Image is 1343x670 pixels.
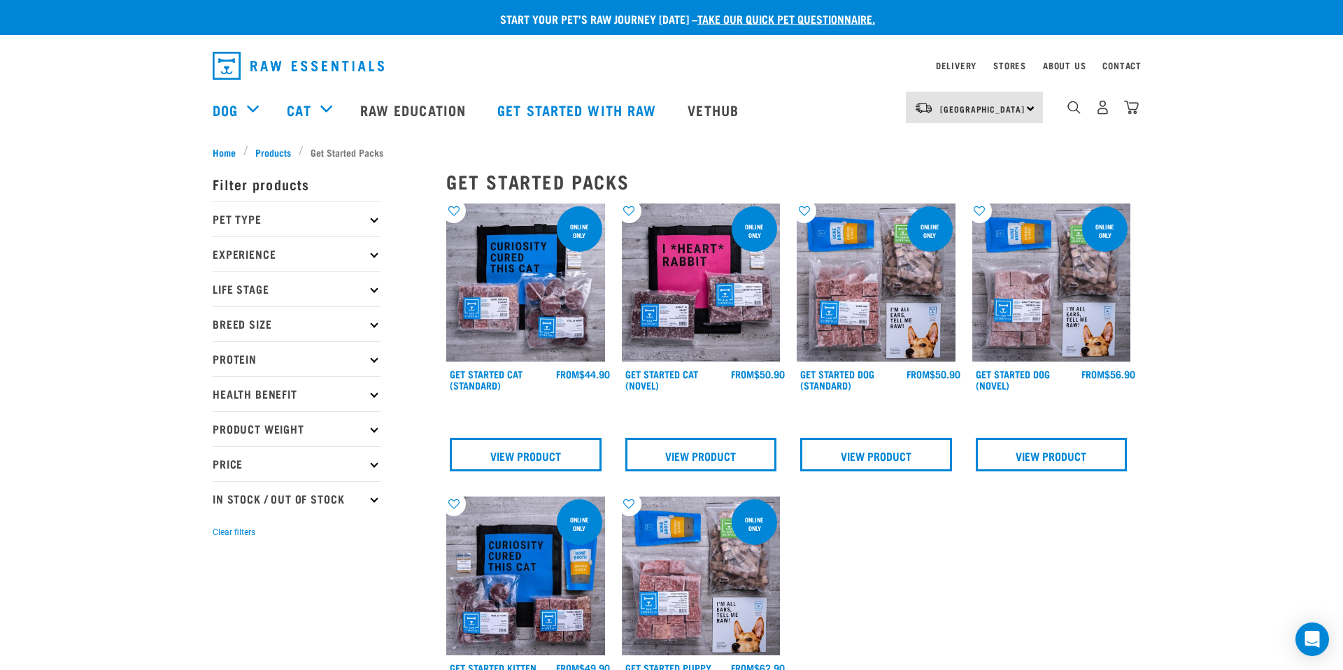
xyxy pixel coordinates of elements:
div: $44.90 [556,369,610,380]
img: Raw Essentials Logo [213,52,384,80]
p: Protein [213,341,381,376]
a: Get Started Kitten [450,665,537,670]
img: Assortment Of Raw Essential Products For Cats Including, Pink And Black Tote Bag With "I *Heart* ... [622,204,781,362]
img: Assortment Of Raw Essential Products For Cats Including, Blue And Black Tote Bag With "Curiosity ... [446,204,605,362]
h2: Get Started Packs [446,171,1130,192]
p: In Stock / Out Of Stock [213,481,381,516]
nav: breadcrumbs [213,145,1130,159]
a: Contact [1102,63,1142,68]
a: Home [213,145,243,159]
div: $56.90 [1081,369,1135,380]
p: Product Weight [213,411,381,446]
span: FROM [731,371,754,376]
span: FROM [1081,371,1104,376]
p: Breed Size [213,306,381,341]
img: home-icon@2x.png [1124,100,1139,115]
a: Stores [993,63,1026,68]
div: online only [1082,216,1128,245]
p: Filter products [213,166,381,201]
img: NSP Kitten Update [446,497,605,655]
div: online only [557,509,602,539]
a: Get Started Cat (Novel) [625,371,698,387]
a: Vethub [674,82,756,138]
a: View Product [625,438,777,471]
span: FROM [556,665,579,670]
nav: dropdown navigation [201,46,1142,85]
button: Clear filters [213,526,255,539]
div: online only [557,216,602,245]
div: online only [907,216,953,245]
a: Delivery [936,63,976,68]
span: Home [213,145,236,159]
a: take our quick pet questionnaire. [697,15,875,22]
div: Open Intercom Messenger [1295,622,1329,656]
img: NPS Puppy Update [622,497,781,655]
img: home-icon-1@2x.png [1067,101,1081,114]
p: Life Stage [213,271,381,306]
a: View Product [450,438,602,471]
p: Experience [213,236,381,271]
img: NSP Dog Novel Update [972,204,1131,362]
div: $50.90 [731,369,785,380]
a: Dog [213,99,238,120]
div: $50.90 [907,369,960,380]
a: Products [248,145,299,159]
p: Pet Type [213,201,381,236]
span: FROM [556,371,579,376]
a: View Product [976,438,1128,471]
a: Get Started Dog (Standard) [800,371,874,387]
a: Raw Education [346,82,483,138]
a: Get Started Dog (Novel) [976,371,1050,387]
a: Get started with Raw [483,82,674,138]
img: NSP Dog Standard Update [797,204,955,362]
a: Cat [287,99,311,120]
span: FROM [907,371,930,376]
span: FROM [731,665,754,670]
span: [GEOGRAPHIC_DATA] [940,106,1025,111]
div: online only [732,216,777,245]
a: View Product [800,438,952,471]
span: Products [255,145,291,159]
p: Price [213,446,381,481]
a: Get Started Puppy [625,665,711,670]
p: Health Benefit [213,376,381,411]
img: user.png [1095,100,1110,115]
img: van-moving.png [914,101,933,114]
a: Get Started Cat (Standard) [450,371,523,387]
div: online only [732,509,777,539]
a: About Us [1043,63,1086,68]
